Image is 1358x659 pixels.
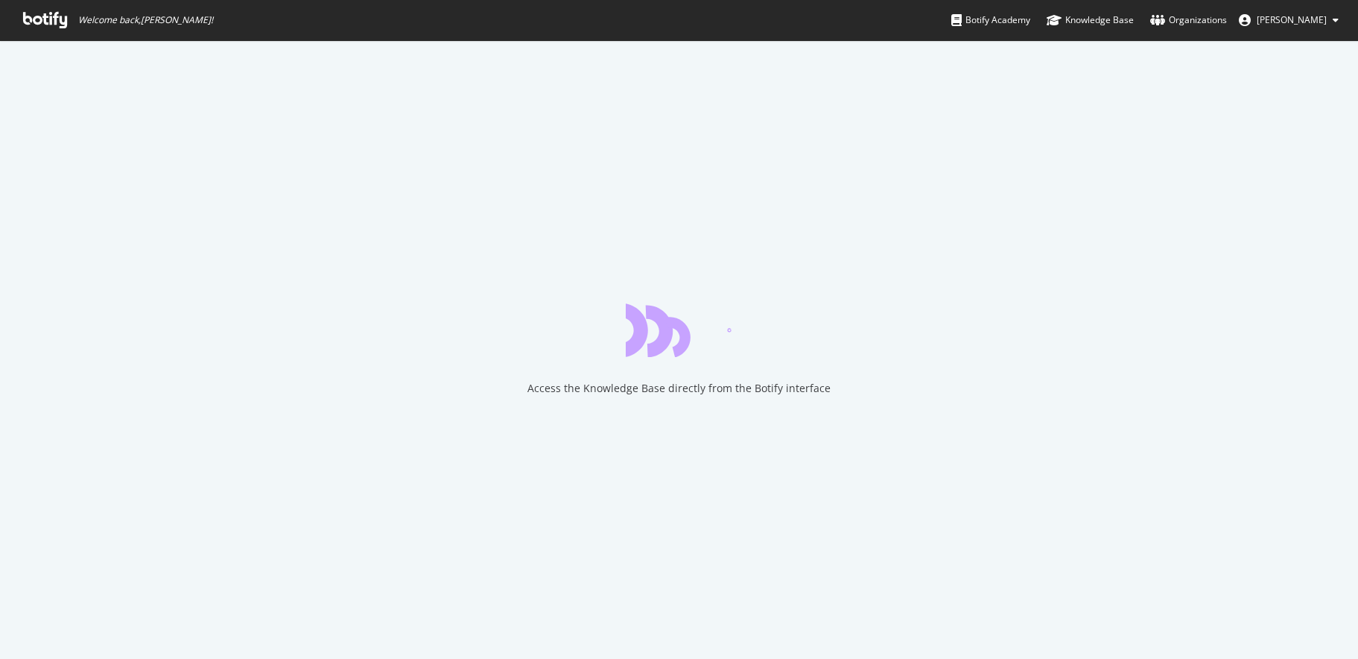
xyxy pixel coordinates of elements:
span: Welcome back, [PERSON_NAME] ! [78,14,213,26]
span: Scott Nickels [1257,13,1327,26]
div: Access the Knowledge Base directly from the Botify interface [527,381,831,396]
div: Organizations [1150,13,1227,28]
div: animation [626,303,733,357]
div: Knowledge Base [1047,13,1134,28]
div: Botify Academy [951,13,1030,28]
button: [PERSON_NAME] [1227,8,1351,32]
